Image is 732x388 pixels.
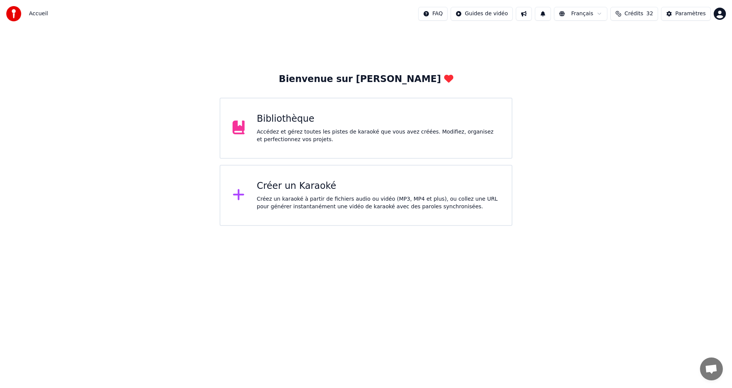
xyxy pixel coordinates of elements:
[610,7,658,21] button: Crédits32
[257,180,500,192] div: Créer un Karaoké
[257,128,500,143] div: Accédez et gérez toutes les pistes de karaoké que vous avez créées. Modifiez, organisez et perfec...
[624,10,643,18] span: Crédits
[29,10,48,18] nav: breadcrumb
[661,7,711,21] button: Paramètres
[257,195,500,211] div: Créez un karaoké à partir de fichiers audio ou vidéo (MP3, MP4 et plus), ou collez une URL pour g...
[279,73,453,85] div: Bienvenue sur [PERSON_NAME]
[6,6,21,21] img: youka
[29,10,48,18] span: Accueil
[418,7,448,21] button: FAQ
[257,113,500,125] div: Bibliothèque
[646,10,653,18] span: 32
[675,10,706,18] div: Paramètres
[451,7,513,21] button: Guides de vidéo
[700,357,723,380] a: Ouvrir le chat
